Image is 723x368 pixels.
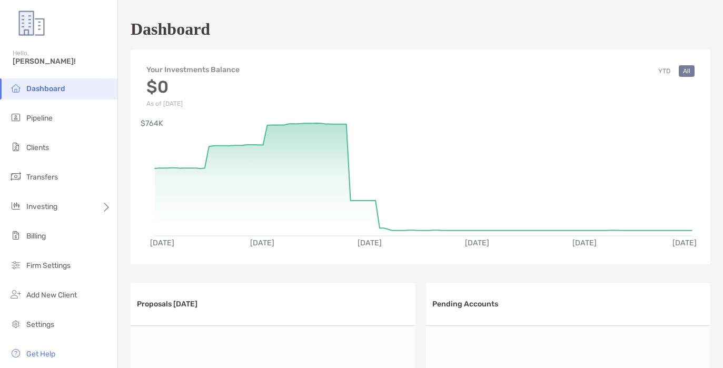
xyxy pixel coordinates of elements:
img: settings icon [9,317,22,330]
img: transfers icon [9,170,22,183]
text: [DATE] [358,238,382,247]
span: Add New Client [26,291,77,300]
p: As of [DATE] [146,100,240,107]
h3: Pending Accounts [432,300,498,309]
img: Zoe Logo [13,4,51,42]
img: pipeline icon [9,111,22,124]
text: [DATE] [150,238,174,247]
text: [DATE] [465,238,489,247]
span: [PERSON_NAME]! [13,57,111,66]
span: Pipeline [26,114,53,123]
text: [DATE] [572,238,597,247]
span: Billing [26,232,46,241]
span: Investing [26,202,57,211]
img: firm-settings icon [9,258,22,271]
img: get-help icon [9,347,22,360]
button: All [679,65,695,77]
img: investing icon [9,200,22,212]
span: Firm Settings [26,261,71,270]
h3: Proposals [DATE] [137,300,197,309]
span: Clients [26,143,49,152]
text: $764K [141,119,163,128]
img: dashboard icon [9,82,22,94]
img: add_new_client icon [9,288,22,301]
span: Settings [26,320,54,329]
span: Transfers [26,173,58,182]
h4: Your Investments Balance [146,65,240,74]
text: [DATE] [250,238,274,247]
h3: $0 [146,77,240,97]
span: Get Help [26,350,55,359]
h1: Dashboard [131,19,210,39]
button: YTD [654,65,675,77]
img: billing icon [9,229,22,242]
img: clients icon [9,141,22,153]
text: [DATE] [672,238,697,247]
span: Dashboard [26,84,65,93]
